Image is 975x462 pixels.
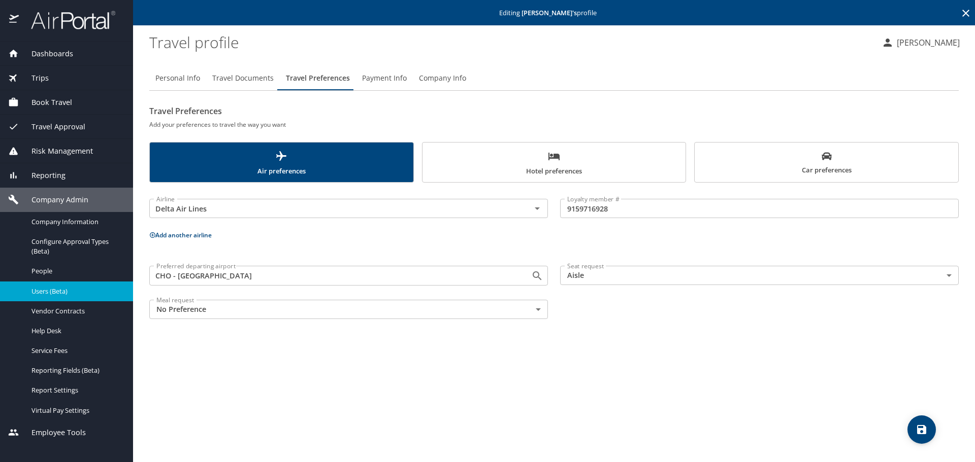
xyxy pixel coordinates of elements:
[286,72,350,85] span: Travel Preferences
[149,103,959,119] h2: Travel Preferences
[155,72,200,85] span: Personal Info
[152,202,515,215] input: Select an Airline
[31,306,121,316] span: Vendor Contracts
[560,266,959,285] div: Aisle
[31,237,121,256] span: Configure Approval Types (Beta)
[19,170,66,181] span: Reporting
[31,217,121,227] span: Company Information
[31,266,121,276] span: People
[530,269,544,283] button: Open
[19,121,85,132] span: Travel Approval
[19,427,86,438] span: Employee Tools
[152,269,515,282] input: Search for and select an airport
[894,37,960,49] p: [PERSON_NAME]
[149,26,873,58] h1: Travel profile
[19,73,49,84] span: Trips
[877,33,964,52] button: [PERSON_NAME]
[31,326,121,336] span: Help Desk
[31,346,121,356] span: Service Fees
[419,72,466,85] span: Company Info
[19,48,73,59] span: Dashboards
[149,66,959,90] div: Profile
[149,300,548,319] div: No Preference
[19,97,72,108] span: Book Travel
[136,10,972,16] p: Editing profile
[149,142,959,183] div: scrollable force tabs example
[362,72,407,85] span: Payment Info
[31,385,121,395] span: Report Settings
[429,150,680,177] span: Hotel preferences
[530,201,544,216] button: Open
[701,151,952,176] span: Car preferences
[522,8,577,17] strong: [PERSON_NAME] 's
[19,146,93,157] span: Risk Management
[31,287,121,296] span: Users (Beta)
[19,194,88,205] span: Company Admin
[156,150,407,177] span: Air preferences
[212,72,274,85] span: Travel Documents
[149,231,212,239] button: Add another airline
[31,366,121,375] span: Reporting Fields (Beta)
[907,415,936,444] button: save
[20,10,115,30] img: airportal-logo.png
[149,119,959,130] h6: Add your preferences to travel the way you want
[31,406,121,415] span: Virtual Pay Settings
[9,10,20,30] img: icon-airportal.png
